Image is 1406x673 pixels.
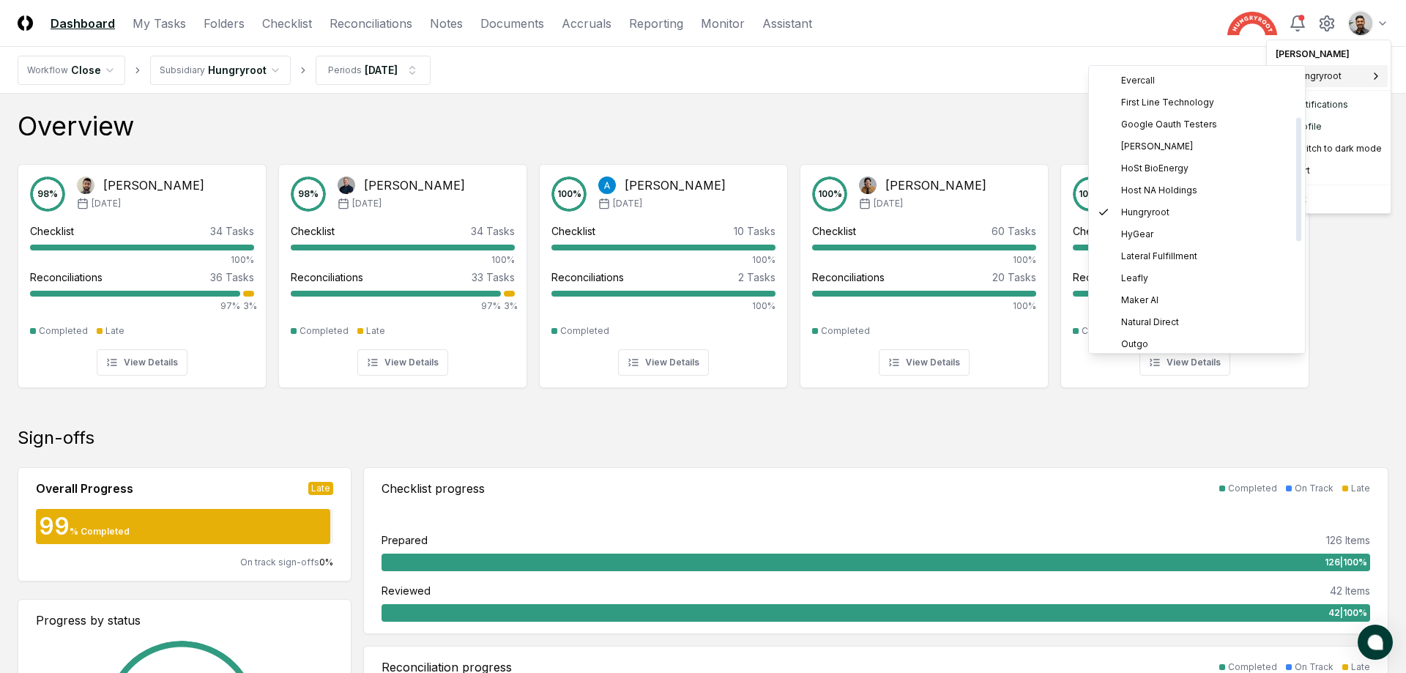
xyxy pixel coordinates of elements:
span: HyGear [1121,228,1153,241]
div: Support [1270,160,1388,182]
a: Notifications [1270,94,1388,116]
div: [PERSON_NAME] [1270,43,1388,65]
span: HoSt BioEnergy [1121,162,1189,175]
span: Google Oauth Testers [1121,118,1217,131]
span: Evercall [1121,74,1155,87]
span: Host NA Holdings [1121,184,1197,197]
span: Hungryroot [1293,70,1342,83]
span: Outgo [1121,338,1148,351]
span: Maker AI [1121,294,1158,307]
span: Leafly [1121,272,1148,285]
span: [PERSON_NAME] [1121,140,1193,153]
span: First Line Technology [1121,96,1214,109]
span: Lateral Fulfillment [1121,250,1197,263]
span: Natural Direct [1121,316,1179,329]
a: Profile [1270,116,1388,138]
div: Logout [1270,188,1388,210]
div: Switch to dark mode [1270,138,1388,160]
span: Hungryroot [1121,206,1169,219]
